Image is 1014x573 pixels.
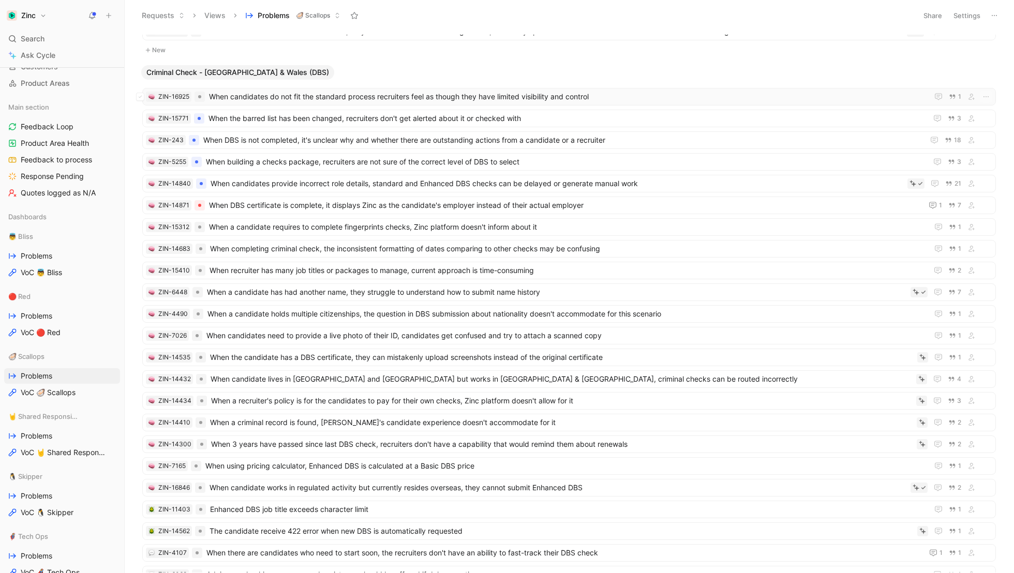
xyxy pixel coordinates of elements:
span: Problems [258,10,290,21]
span: VoC 🔴 Red [21,327,61,338]
span: When a candidate requires to complete fingerprints checks, Zinc platform doesn't inform about it [209,221,924,233]
a: 🧠ZIN-15410When recruiter has many job titles or packages to manage, current approach is time-cons... [142,262,996,279]
div: ZIN-243 [158,135,184,145]
span: When candidates provide incorrect role details, standard and Enhanced DBS checks can be delayed o... [211,177,903,190]
img: 🧠 [148,224,155,230]
button: 🧠 [148,354,155,361]
span: 1 [958,224,961,230]
button: 2 [946,439,963,450]
a: 🧠ZIN-14683When completing criminal check, the inconsistent formatting of dates comparing to other... [142,240,996,258]
a: Problems [4,248,120,264]
img: 🧠 [148,246,155,252]
div: 🧠 [148,115,155,122]
div: 👼 BlissProblemsVoC 👼 Bliss [4,229,120,280]
span: Problems [21,431,52,441]
div: Main section [4,99,120,115]
a: VoC 👼 Bliss [4,265,120,280]
span: When recruiter has many job titles or packages to manage, current approach is time-consuming [210,264,923,277]
span: When candidates do not fit the standard process recruiters feel as though they have limited visib... [209,91,924,103]
button: ZincZinc [4,8,49,23]
div: 🔴 RedProblemsVoC 🔴 Red [4,289,120,340]
span: 👼 Bliss [8,231,33,242]
span: When using pricing calculator, Enhanced DBS is calculated at a Basic DBS price [205,460,924,472]
img: 🧠 [148,137,155,143]
span: 1 [958,94,961,100]
button: 🧠 [148,245,155,252]
img: Zinc [7,10,17,21]
div: 🧠 [148,158,155,165]
span: Problems [21,251,52,261]
img: 🧠 [148,202,155,208]
button: 1 [947,243,963,254]
span: When a criminal record is found, [PERSON_NAME]'s candidate experience doesn't accommodate for it [210,416,913,429]
div: 🐧 SkipperProblemsVoC 🐧 Skipper [4,469,120,520]
a: 🧠ZIN-5255When building a checks package, recruiters are not sure of the correct level of DBS to s... [142,153,996,171]
a: 🧠ZIN-243When DBS is not completed, it's unclear why and whether there are outstanding actions fro... [142,131,996,149]
span: Feedback Loop [21,122,73,132]
button: 🧠 [148,223,155,231]
a: Problems [4,548,120,564]
span: VoC 🤘 Shared Responsibility [21,447,107,458]
button: 1 [947,308,963,320]
span: When a candidate holds multiple citizenships, the question in DBS submission about nationality do... [207,308,924,320]
span: 2 [958,267,961,274]
span: 21 [955,180,961,187]
span: 2 [958,441,961,447]
span: 7 [958,289,961,295]
a: 🧠ZIN-14535When the candidate has a DBS certificate, they can mistakenly upload screenshots instea... [142,349,996,366]
span: When candidate lives in [GEOGRAPHIC_DATA] and [GEOGRAPHIC_DATA] but works in [GEOGRAPHIC_DATA] & ... [211,373,912,385]
a: Feedback Loop [4,119,120,134]
span: Response Pending [21,171,84,182]
div: 🧠 [148,375,155,383]
button: 1 [947,547,963,559]
span: 🦸 Tech Ops [8,531,48,541]
a: 🧠ZIN-16846When candidate works in regulated activity but currently resides overseas, they cannot ... [142,479,996,496]
img: 🧠 [148,311,155,317]
div: 🦪 ScallopsProblemsVoC 🦪 Scallops [4,349,120,400]
span: When completing criminal check, the inconsistent formatting of dates comparing to other checks ma... [210,243,924,255]
img: 🧠 [148,289,155,295]
a: 🧠ZIN-14432When candidate lives in [GEOGRAPHIC_DATA] and [GEOGRAPHIC_DATA] but works in [GEOGRAPHI... [142,370,996,388]
span: When 3 years have passed since last DBS check, recruiters don't have a capability that would remi... [211,438,913,450]
span: 🔴 Red [8,291,31,301]
a: Quotes logged as N/A [4,185,120,201]
button: 7 [946,200,963,211]
div: ZIN-4490 [158,309,188,319]
a: VoC 🐧 Skipper [4,505,120,520]
span: 1 [958,528,961,534]
div: ZIN-7026 [158,330,187,341]
a: 🧠ZIN-14410When a criminal record is found, [PERSON_NAME]'s candidate experience doesn't accommoda... [142,414,996,431]
span: VoC 🐧 Skipper [21,507,73,518]
span: Enhanced DBS job title exceeds character limit [210,503,924,516]
span: 1 [958,550,961,556]
span: 1 [958,311,961,317]
span: When DBS certificate is complete, it displays Zinc as the candidate's employer instead of their a... [209,199,918,212]
span: Problems [21,371,52,381]
img: 🧠 [148,180,155,187]
span: 1 [958,463,961,469]
a: 🧠ZIN-14840When candidates provide incorrect role details, standard and Enhanced DBS checks can be... [142,175,996,192]
span: 7 [958,202,961,208]
span: The candidate receive 422 error when new DBS is automatically requested [210,525,913,537]
button: 4 [946,373,963,385]
button: Share [919,8,947,23]
a: VoC 🦪 Scallops [4,385,120,400]
button: 🧠 [148,93,155,100]
span: Main section [8,102,49,112]
span: 18 [954,137,961,143]
div: ZIN-15410 [158,265,190,276]
span: 3 [957,398,961,404]
a: 🧠ZIN-7165When using pricing calculator, Enhanced DBS is calculated at a Basic DBS price1 [142,457,996,475]
a: 🧠ZIN-6448When a candidate has had another name, they struggle to understand how to submit name hi... [142,283,996,301]
button: 1 [927,199,944,212]
img: 🧠 [148,267,155,274]
span: When the candidate has a DBS certificate, they can mistakenly upload screenshots instead of the o... [210,351,913,364]
button: 2 [946,265,963,276]
button: New [141,44,997,56]
span: 3 [957,159,961,165]
a: Ask Cycle [4,48,120,63]
div: Dashboards [4,209,120,224]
